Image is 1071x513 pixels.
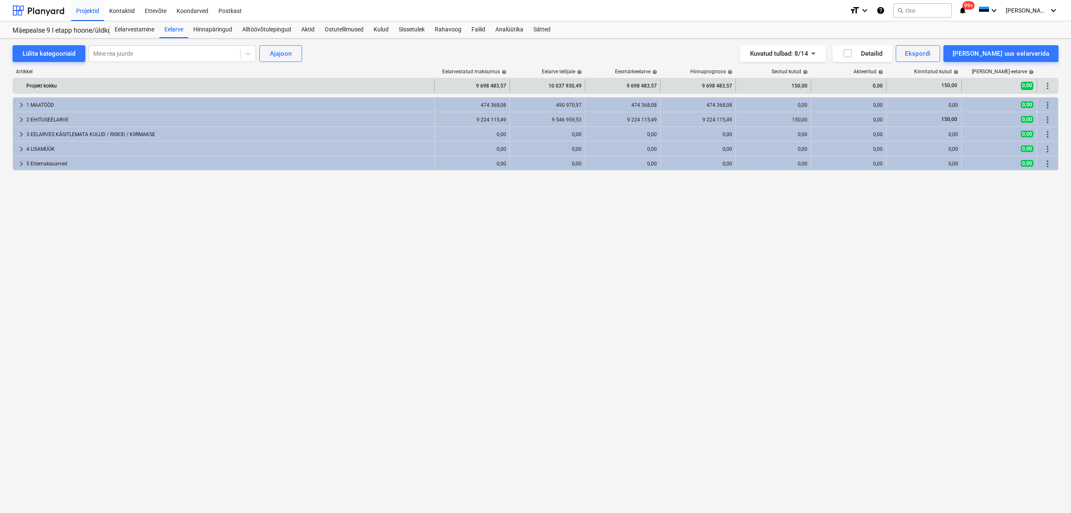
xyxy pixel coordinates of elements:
a: Rahavoog [430,21,466,38]
a: Failid [466,21,490,38]
i: format_size [850,5,860,15]
div: Akteeritud [853,69,883,75]
div: 1 MAATÖÖD [26,98,431,112]
div: Alltöövõtulepingud [237,21,296,38]
div: 4 LISAMÜÜK [26,142,431,156]
div: 0,00 [739,146,807,152]
span: keyboard_arrow_right [16,115,26,125]
div: Kuvatud tulbad : 8/14 [750,48,816,59]
button: Kuvatud tulbad:8/14 [740,45,826,62]
a: Analüütika [490,21,528,38]
span: Rohkem tegevusi [1043,159,1053,169]
div: Lülita kategooriaid [23,48,75,59]
span: 0,00 [1021,116,1033,123]
span: 0,00 [1021,101,1033,108]
div: Eelarve tellijale [542,69,582,75]
span: Rohkem tegevusi [1043,81,1053,91]
div: 3 EELARVES KÄSITLEMATA KULUD / RISKID / KIIRMAKSE [26,128,431,141]
div: 0,00 [815,102,883,108]
a: Eelarvestamine [110,21,159,38]
button: Ekspordi [896,45,940,62]
span: 0,00 [1021,82,1033,90]
div: 0,00 [589,131,657,137]
div: 0,00 [513,131,582,137]
a: Sätted [528,21,556,38]
div: 9 224 115,49 [664,117,732,123]
div: 9 698 483,57 [664,79,732,93]
a: Ostutellimused [320,21,369,38]
div: 9 224 115,49 [438,117,506,123]
div: 474 368,08 [589,102,657,108]
div: 0,00 [815,79,883,93]
div: 0,00 [438,146,506,152]
div: 10 037 930,49 [513,79,582,93]
div: 150,00 [739,79,807,93]
div: 150,00 [739,117,807,123]
div: Ekspordi [905,48,930,59]
div: 0,00 [815,146,883,152]
a: Kulud [369,21,394,38]
a: Hinnapäringud [188,21,237,38]
div: Artikkel [13,69,435,75]
span: help [500,70,507,75]
span: help [952,70,958,75]
button: [PERSON_NAME] uus eelarverida [943,45,1058,62]
div: Detailid [843,48,882,59]
div: 0,00 [739,131,807,137]
div: Seotud kulud [771,69,808,75]
span: keyboard_arrow_right [16,129,26,139]
span: 150,00 [940,82,958,89]
span: keyboard_arrow_right [16,159,26,169]
div: 0,00 [739,102,807,108]
div: 0,00 [739,161,807,167]
span: 0,00 [1021,160,1033,167]
span: keyboard_arrow_right [16,100,26,110]
div: 0,00 [438,161,506,167]
span: help [726,70,733,75]
span: help [651,70,657,75]
span: search [897,7,904,14]
div: 9 546 959,53 [513,117,582,123]
div: 9 698 483,57 [438,79,506,93]
span: Rohkem tegevusi [1043,115,1053,125]
i: keyboard_arrow_down [860,5,870,15]
div: 0,00 [815,131,883,137]
div: 2 EHITUSEELARVE [26,113,431,126]
div: 0,00 [513,161,582,167]
div: [PERSON_NAME]-eelarve [972,69,1034,75]
span: 0,00 [1021,145,1033,152]
div: Vestlusvidin [1029,473,1071,513]
div: 490 970,97 [513,102,582,108]
div: 0,00 [815,161,883,167]
div: 0,00 [664,131,732,137]
span: Rohkem tegevusi [1043,129,1053,139]
div: Hinnaprognoos [690,69,733,75]
span: 150,00 [940,116,958,122]
button: Ajajoon [259,45,302,62]
div: 0,00 [890,161,958,167]
div: 0,00 [890,102,958,108]
div: 0,00 [589,146,657,152]
i: notifications [958,5,967,15]
a: Sissetulek [394,21,430,38]
span: 99+ [963,1,975,10]
span: keyboard_arrow_right [16,144,26,154]
div: 5 Ettemaksuarved [26,157,431,170]
span: help [801,70,808,75]
a: Eelarve [159,21,188,38]
div: Projekt kokku [26,79,431,93]
span: [PERSON_NAME] [1006,7,1048,14]
span: help [876,70,883,75]
a: Aktid [296,21,320,38]
div: 0,00 [664,146,732,152]
div: Ajajoon [270,48,292,59]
